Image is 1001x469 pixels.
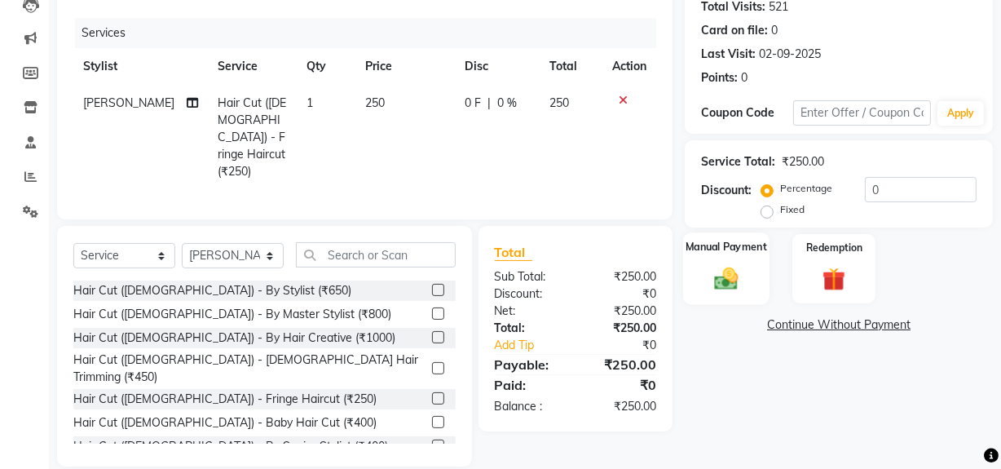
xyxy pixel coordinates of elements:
div: Hair Cut ([DEMOGRAPHIC_DATA]) - Baby Hair Cut (₹400) [73,414,377,431]
div: Sub Total: [483,268,575,285]
div: Hair Cut ([DEMOGRAPHIC_DATA]) - Fringe Haircut (₹250) [73,391,377,408]
div: Hair Cut ([DEMOGRAPHIC_DATA]) - By Hair Creative (₹1000) [73,330,395,347]
span: 0 % [497,95,517,112]
a: Continue Without Payment [688,316,990,334]
th: Stylist [73,48,208,85]
label: Percentage [780,181,832,196]
span: 0 F [465,95,481,112]
div: Discount: [483,285,575,303]
div: Hair Cut ([DEMOGRAPHIC_DATA]) - By Stylist (₹650) [73,282,351,299]
div: Coupon Code [701,104,793,122]
div: Last Visit: [701,46,756,63]
div: ₹250.00 [575,268,668,285]
th: Action [602,48,656,85]
div: Discount: [701,182,752,199]
th: Qty [297,48,355,85]
div: Total: [483,320,575,337]
div: Services [75,18,668,48]
span: 250 [365,95,385,110]
div: Points: [701,69,738,86]
div: Net: [483,303,575,320]
div: Hair Cut ([DEMOGRAPHIC_DATA]) - [DEMOGRAPHIC_DATA] Hair Trimming (₹450) [73,352,426,386]
div: ₹250.00 [575,320,668,337]
img: _gift.svg [815,265,853,294]
input: Search or Scan [296,242,456,268]
div: ₹0 [575,375,668,395]
div: Hair Cut ([DEMOGRAPHIC_DATA]) - By Senior Stylist (₹400) [73,438,388,455]
div: Balance : [483,398,575,415]
div: ₹0 [591,337,668,354]
div: Payable: [483,355,575,374]
div: Hair Cut ([DEMOGRAPHIC_DATA]) - By Master Stylist (₹800) [73,306,391,323]
div: Service Total: [701,153,775,170]
div: ₹250.00 [575,355,668,374]
div: ₹250.00 [575,398,668,415]
th: Price [355,48,456,85]
span: | [487,95,491,112]
input: Enter Offer / Coupon Code [793,100,931,126]
div: ₹250.00 [575,303,668,320]
div: Card on file: [701,22,768,39]
a: Add Tip [483,337,591,354]
span: 1 [306,95,313,110]
img: _cash.svg [707,264,746,292]
th: Service [208,48,296,85]
div: ₹250.00 [782,153,824,170]
label: Fixed [780,202,805,217]
div: Paid: [483,375,575,395]
label: Redemption [806,241,862,255]
div: ₹0 [575,285,668,303]
div: 0 [741,69,747,86]
th: Disc [455,48,540,85]
label: Manual Payment [686,239,767,254]
th: Total [540,48,602,85]
span: Hair Cut ([DEMOGRAPHIC_DATA]) - Fringe Haircut (₹250) [218,95,286,179]
span: [PERSON_NAME] [83,95,174,110]
button: Apply [937,101,984,126]
span: Total [495,244,532,261]
div: 0 [771,22,778,39]
span: 250 [549,95,569,110]
div: 02-09-2025 [759,46,821,63]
